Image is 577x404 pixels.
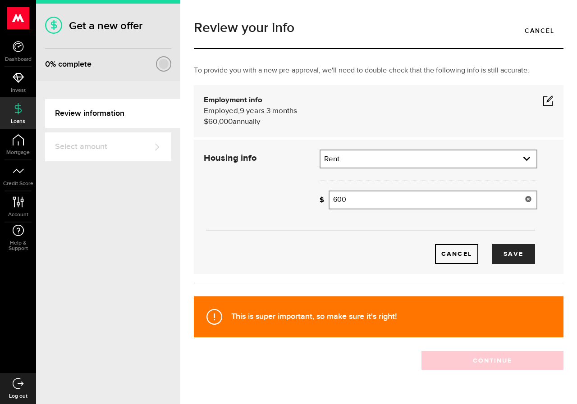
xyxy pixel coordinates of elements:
b: Employment info [204,96,262,104]
span: $60,000 [204,118,233,126]
strong: This is super important, so make sure it's right! [231,312,397,321]
span: annually [233,118,260,126]
div: % complete [45,56,92,73]
strong: Housing info [204,154,256,163]
span: 0 [45,59,50,69]
span: , [238,107,240,115]
h1: Review your info [194,21,563,35]
span: Employed [204,107,238,115]
a: Cancel [516,21,563,40]
button: Open LiveChat chat widget [7,4,34,31]
p: To provide you with a new pre-approval, we'll need to double-check that the following info is sti... [194,65,563,76]
a: expand select [321,150,536,168]
span: 9 years 3 months [240,107,297,115]
a: Cancel [435,244,478,264]
a: Review information [45,99,180,128]
a: Select amount [45,132,171,161]
button: Continue [421,351,563,370]
h1: Get a new offer [45,19,171,32]
button: Save [492,244,535,264]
